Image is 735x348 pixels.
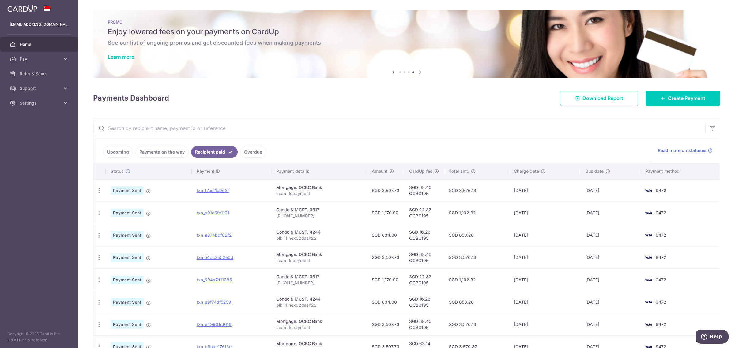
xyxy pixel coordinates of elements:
td: SGD 22.82 OCBC195 [404,268,444,291]
img: Bank Card [642,231,654,239]
img: Latest Promos banner [93,10,720,78]
td: SGD 3,576.13 [444,246,509,268]
td: SGD 834.00 [367,291,404,313]
span: Pay [20,56,60,62]
a: txn_a91c6fc1191 [197,210,229,215]
th: Payment method [640,163,720,179]
img: Bank Card [642,276,654,283]
div: Mortgage. OCBC Bank [276,251,362,257]
div: Mortgage. OCBC Bank [276,341,362,347]
img: Bank Card [642,209,654,217]
span: Payment Sent [111,320,144,329]
span: 9472 [656,232,666,238]
span: Status [111,168,124,174]
div: Mortgage. OCBC Bank [276,318,362,324]
p: PROMO [108,20,706,24]
td: SGD 1,170.00 [367,268,404,291]
a: txn_a674bdf62f2 [197,232,232,238]
td: SGD 850.26 [444,291,509,313]
h5: Enjoy lowered fees on your payments on CardUp [108,27,706,37]
a: Overdue [240,146,266,158]
span: Settings [20,100,60,106]
span: 9472 [656,210,666,215]
td: [DATE] [509,179,580,202]
td: SGD 68.40 OCBC195 [404,313,444,335]
span: 9472 [656,277,666,282]
span: CardUp fee [409,168,432,174]
p: Loan Repayment [276,191,362,197]
h6: See our list of ongoing promos and get discounted fees when making payments [108,39,706,46]
td: [DATE] [509,246,580,268]
a: txn_e49931cf616 [197,322,232,327]
a: Upcoming [103,146,133,158]
td: SGD 68.40 OCBC195 [404,246,444,268]
div: Condo & MCST. 3317 [276,274,362,280]
iframe: Opens a widget where you can find more information [696,330,729,345]
a: txn_e9f74df5259 [197,299,231,305]
a: Read more on statuses [658,147,713,154]
a: Recipient paid [191,146,238,158]
p: [PHONE_NUMBER] [276,280,362,286]
span: 9472 [656,255,666,260]
th: Payment details [271,163,367,179]
td: [DATE] [580,268,640,291]
span: 9472 [656,299,666,305]
td: SGD 1,192.82 [444,202,509,224]
span: 9472 [656,188,666,193]
span: Read more on statuses [658,147,707,154]
input: Search by recipient name, payment id or reference [93,118,705,138]
img: Bank Card [642,321,654,328]
td: [DATE] [580,179,640,202]
td: SGD 850.26 [444,224,509,246]
a: Learn more [108,54,134,60]
span: Payment Sent [111,253,144,262]
p: [EMAIL_ADDRESS][DOMAIN_NAME] [10,21,69,28]
td: [DATE] [509,291,580,313]
th: Payment ID [192,163,271,179]
td: [DATE] [580,224,640,246]
a: Create Payment [646,91,720,106]
p: blk 11 hex02dash22 [276,302,362,308]
td: SGD 22.82 OCBC195 [404,202,444,224]
td: [DATE] [509,268,580,291]
td: SGD 16.26 OCBC195 [404,224,444,246]
td: [DATE] [509,313,580,335]
td: SGD 3,507.73 [367,179,404,202]
td: SGD 68.40 OCBC195 [404,179,444,202]
span: Payment Sent [111,231,144,239]
p: Loan Repayment [276,324,362,331]
div: Condo & MCST. 4244 [276,229,362,235]
td: [DATE] [580,313,640,335]
img: CardUp [7,5,37,12]
span: Support [20,85,60,91]
td: SGD 16.26 OCBC195 [404,291,444,313]
td: [DATE] [509,224,580,246]
img: Bank Card [642,187,654,194]
div: Condo & MCST. 3317 [276,207,362,213]
td: SGD 1,170.00 [367,202,404,224]
a: txn_604a7d11286 [197,277,232,282]
span: Home [20,41,60,47]
td: SGD 834.00 [367,224,404,246]
td: SGD 3,507.73 [367,246,404,268]
td: SGD 3,507.73 [367,313,404,335]
td: [DATE] [580,291,640,313]
span: Refer & Save [20,71,60,77]
span: Payment Sent [111,209,144,217]
p: blk 11 hex02dash22 [276,235,362,241]
td: [DATE] [509,202,580,224]
span: Download Report [582,94,623,102]
span: Amount [372,168,387,174]
h4: Payments Dashboard [93,93,169,104]
a: Download Report [560,91,638,106]
img: Bank Card [642,254,654,261]
td: SGD 1,192.82 [444,268,509,291]
span: Payment Sent [111,276,144,284]
span: Payment Sent [111,186,144,195]
span: Due date [585,168,604,174]
span: 9472 [656,322,666,327]
span: Create Payment [668,94,705,102]
p: Loan Repayment [276,257,362,264]
span: Charge date [514,168,539,174]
